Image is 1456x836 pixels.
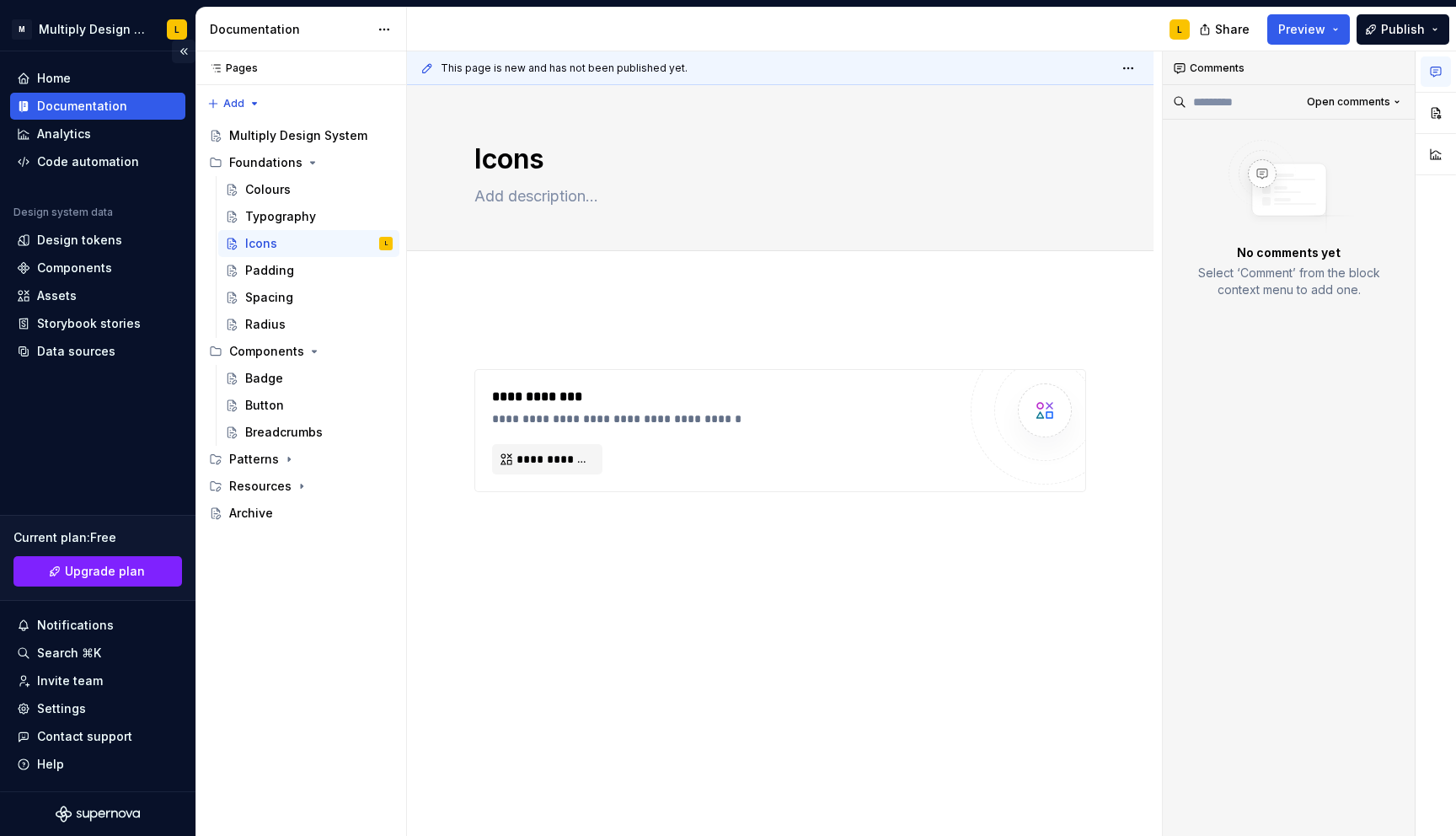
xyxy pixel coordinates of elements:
[229,478,292,495] div: Resources
[471,139,1083,180] textarea: Icons
[210,21,369,38] div: Documentation
[37,70,71,87] div: Home
[37,232,122,249] div: Design tokens
[12,19,32,40] div: M
[174,23,179,36] div: L
[218,311,399,338] a: Radius
[202,149,399,176] div: Foundations
[229,127,367,144] div: Multiply Design System
[10,667,185,694] a: Invite team
[245,289,293,306] div: Spacing
[218,284,399,311] a: Spacing
[65,563,145,580] span: Upgrade plan
[218,176,399,203] a: Colours
[202,62,258,75] div: Pages
[13,556,182,587] a: Upgrade plan
[10,310,185,337] a: Storybook stories
[37,617,114,634] div: Notifications
[10,338,185,365] a: Data sources
[245,235,277,252] div: Icons
[1191,14,1261,45] button: Share
[10,612,185,639] button: Notifications
[229,343,304,360] div: Components
[441,62,688,75] span: This page is new and has not been published yet.
[37,645,101,662] div: Search ⌘K
[10,723,185,750] button: Contact support
[223,97,244,110] span: Add
[229,505,273,522] div: Archive
[202,473,399,500] div: Resources
[37,728,132,745] div: Contact support
[202,92,265,115] button: Add
[218,392,399,419] a: Button
[202,446,399,473] div: Patterns
[245,181,291,198] div: Colours
[39,21,147,38] div: Multiply Design System
[202,122,399,527] div: Page tree
[37,315,141,332] div: Storybook stories
[1381,21,1425,38] span: Publish
[202,338,399,365] div: Components
[229,154,302,171] div: Foundations
[202,122,399,149] a: Multiply Design System
[10,751,185,778] button: Help
[37,673,103,689] div: Invite team
[1307,95,1390,109] span: Open comments
[1163,51,1415,85] div: Comments
[37,153,139,170] div: Code automation
[10,148,185,175] a: Code automation
[245,370,283,387] div: Badge
[218,419,399,446] a: Breadcrumbs
[37,700,86,717] div: Settings
[1278,21,1325,38] span: Preview
[202,500,399,527] a: Archive
[10,282,185,309] a: Assets
[13,206,113,219] div: Design system data
[10,65,185,92] a: Home
[10,640,185,667] button: Search ⌘K
[245,262,294,279] div: Padding
[385,235,388,252] div: L
[218,365,399,392] a: Badge
[37,287,77,304] div: Assets
[56,806,140,823] svg: Supernova Logo
[218,257,399,284] a: Padding
[1183,265,1394,298] p: Select ‘Comment’ from the block context menu to add one.
[1299,90,1408,114] button: Open comments
[245,208,316,225] div: Typography
[1215,21,1250,38] span: Share
[1177,23,1182,36] div: L
[37,98,127,115] div: Documentation
[37,260,112,276] div: Components
[10,93,185,120] a: Documentation
[245,316,286,333] div: Radius
[1267,14,1350,45] button: Preview
[245,397,284,414] div: Button
[218,230,399,257] a: IconsL
[1237,244,1341,261] p: No comments yet
[13,529,182,546] div: Current plan : Free
[218,203,399,230] a: Typography
[37,126,91,142] div: Analytics
[10,695,185,722] a: Settings
[245,424,323,441] div: Breadcrumbs
[37,756,64,773] div: Help
[10,255,185,281] a: Components
[3,11,192,47] button: MMultiply Design SystemL
[37,343,115,360] div: Data sources
[229,451,279,468] div: Patterns
[172,40,195,63] button: Collapse sidebar
[10,227,185,254] a: Design tokens
[1357,14,1449,45] button: Publish
[10,121,185,147] a: Analytics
